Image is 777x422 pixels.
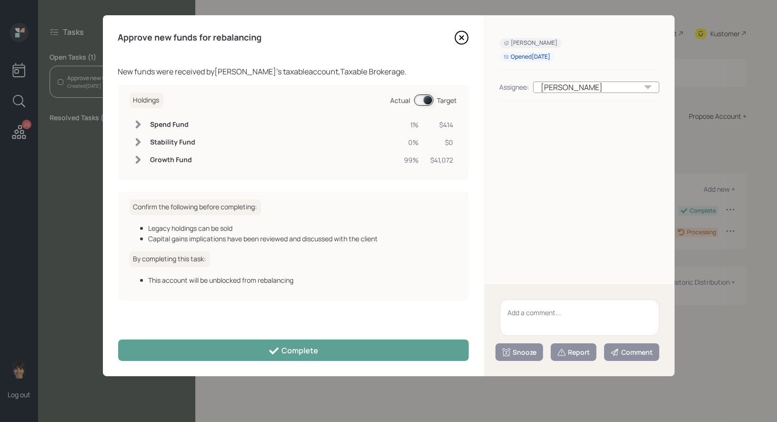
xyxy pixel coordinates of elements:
div: Actual [391,95,411,105]
div: 1% [404,120,419,130]
div: [PERSON_NAME] [533,82,659,93]
h6: Stability Fund [151,138,196,146]
h6: By completing this task: [130,251,210,267]
div: $414 [431,120,454,130]
h6: Spend Fund [151,121,196,129]
button: Complete [118,340,469,361]
div: Report [557,348,590,357]
button: Comment [604,343,659,361]
div: Capital gains implications have been reviewed and discussed with the client [149,234,457,244]
div: Target [437,95,457,105]
div: $41,072 [431,155,454,165]
div: 0% [404,137,419,147]
div: Snooze [502,348,537,357]
div: 99% [404,155,419,165]
div: Legacy holdings can be sold [149,223,457,233]
div: Opened [DATE] [504,53,551,61]
div: This account will be unblocked from rebalancing [149,275,457,285]
h6: Confirm the following before completing: [130,199,261,215]
div: Comment [610,348,653,357]
h6: Holdings [130,93,163,108]
button: Snooze [495,343,543,361]
button: Report [551,343,596,361]
h6: Growth Fund [151,156,196,164]
div: $0 [431,137,454,147]
div: Assignee: [500,82,529,92]
h4: Approve new funds for rebalancing [118,32,262,43]
div: Complete [268,345,318,357]
div: [PERSON_NAME] [504,39,558,47]
div: New funds were received by [PERSON_NAME] 's taxable account, Taxable Brokerage . [118,66,469,77]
